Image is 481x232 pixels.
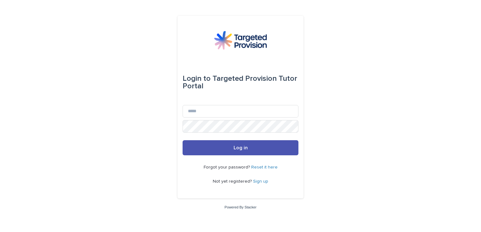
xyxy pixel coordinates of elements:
[224,205,256,209] a: Powered By Stacker
[183,70,298,95] div: Targeted Provision Tutor Portal
[183,75,211,82] span: Login to
[234,145,248,150] span: Log in
[213,179,253,184] span: Not yet registered?
[253,179,268,184] a: Sign up
[251,165,278,169] a: Reset it here
[204,165,251,169] span: Forgot your password?
[214,31,267,50] img: M5nRWzHhSzIhMunXDL62
[183,140,298,155] button: Log in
